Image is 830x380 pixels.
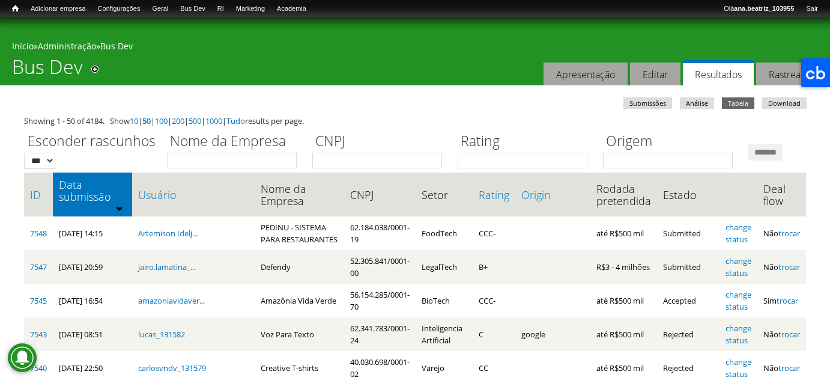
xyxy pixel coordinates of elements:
[756,63,817,86] a: Rastrear
[473,250,515,284] td: B+
[138,329,185,340] a: lucas_131582
[138,189,249,201] a: Usuário
[255,216,344,250] td: PEDINU - SISTEMA PARA RESTAURANTES
[230,3,271,15] a: Marketing
[255,250,344,284] td: Defendy
[205,115,222,126] a: 1000
[725,256,751,278] a: change status
[59,179,126,203] a: Data submissão
[657,216,719,250] td: Submitted
[757,284,806,317] td: Sim
[777,295,798,306] a: trocar
[683,60,754,86] a: Resultados
[146,3,174,15] a: Geral
[138,295,205,306] a: amazoniavidaver...
[30,189,47,201] a: ID
[211,3,230,15] a: RI
[344,250,416,284] td: 52.305.841/0001-00
[544,63,628,86] a: Apresentação
[130,115,138,126] a: 10
[30,295,47,306] a: 7545
[590,250,657,284] td: R$3 - 4 milhões
[603,131,741,153] label: Origem
[778,329,800,340] a: trocar
[778,228,800,239] a: trocar
[271,3,312,15] a: Academia
[12,55,83,85] h1: Bus Dev
[38,40,96,52] a: Administração
[718,3,800,15] a: Oláana.beatriz_103955
[657,173,719,216] th: Estado
[515,317,590,351] td: google
[479,189,509,201] a: Rating
[657,250,719,284] td: Submitted
[53,250,132,284] td: [DATE] 20:59
[725,357,751,379] a: change status
[757,216,806,250] td: Não
[416,216,473,250] td: FoodTech
[590,317,657,351] td: até R$500 mil
[734,5,794,12] strong: ana.beatriz_103955
[458,131,595,153] label: Rating
[778,262,800,272] a: trocar
[312,131,450,153] label: CNPJ
[473,317,515,351] td: C
[778,363,800,373] a: trocar
[416,250,473,284] td: LegalTech
[757,173,806,216] th: Deal flow
[473,216,515,250] td: CCC-
[416,284,473,317] td: BioTech
[30,228,47,239] a: 7548
[521,189,584,201] a: Origin
[30,363,47,373] a: 7540
[757,317,806,351] td: Não
[623,97,672,109] a: Submissões
[630,63,680,86] a: Editar
[255,317,344,351] td: Voz Para Texto
[590,216,657,250] td: até R$500 mil
[657,317,719,351] td: Rejected
[53,317,132,351] td: [DATE] 08:51
[344,173,416,216] th: CNPJ
[172,115,184,126] a: 200
[680,97,714,109] a: Análise
[416,173,473,216] th: Setor
[255,173,344,216] th: Nome da Empresa
[590,284,657,317] td: até R$500 mil
[800,3,824,15] a: Sair
[762,97,807,109] a: Download
[725,323,751,346] a: change status
[189,115,201,126] a: 500
[473,284,515,317] td: CCC-
[30,329,47,340] a: 7543
[757,250,806,284] td: Não
[138,363,206,373] a: carlosvndv_131579
[30,262,47,272] a: 7547
[138,262,196,272] a: jairo.lamatina_...
[344,216,416,250] td: 62.184.038/0001-19
[53,216,132,250] td: [DATE] 14:15
[12,40,34,52] a: Início
[255,284,344,317] td: Amazônia Vida Verde
[12,40,818,55] div: » »
[115,204,123,212] img: ordem crescente
[6,3,25,14] a: Início
[344,284,416,317] td: 56.154.285/0001-70
[142,115,151,126] a: 50
[92,3,147,15] a: Configurações
[53,284,132,317] td: [DATE] 16:54
[725,222,751,245] a: change status
[416,317,473,351] td: Inteligencia Artificial
[174,3,211,15] a: Bus Dev
[24,115,806,127] div: Showing 1 - 50 of 4184. Show | | | | | | results per page.
[344,317,416,351] td: 62.341.783/0001-24
[167,131,304,153] label: Nome da Empresa
[657,284,719,317] td: Accepted
[155,115,168,126] a: 100
[100,40,133,52] a: Bus Dev
[138,228,198,239] a: Artemison Idelj...
[226,115,245,126] a: Tudo
[24,131,159,153] label: Esconder rascunhos
[12,4,19,13] span: Início
[722,97,754,109] a: Tabela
